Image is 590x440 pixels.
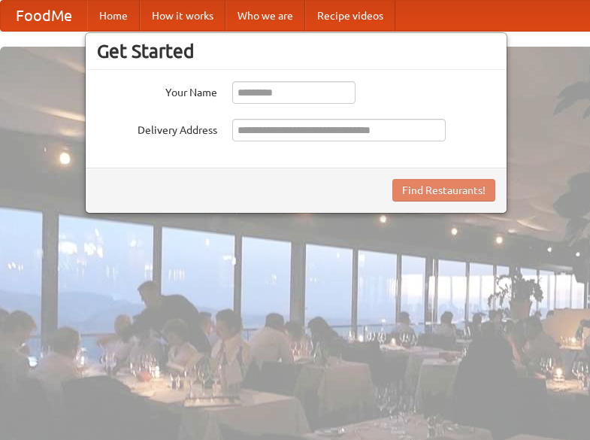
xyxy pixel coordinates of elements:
[140,1,225,31] a: How it works
[225,1,305,31] a: Who we are
[97,40,495,62] h3: Get Started
[97,119,217,138] label: Delivery Address
[1,1,87,31] a: FoodMe
[305,1,395,31] a: Recipe videos
[392,179,495,202] button: Find Restaurants!
[87,1,140,31] a: Home
[97,81,217,100] label: Your Name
